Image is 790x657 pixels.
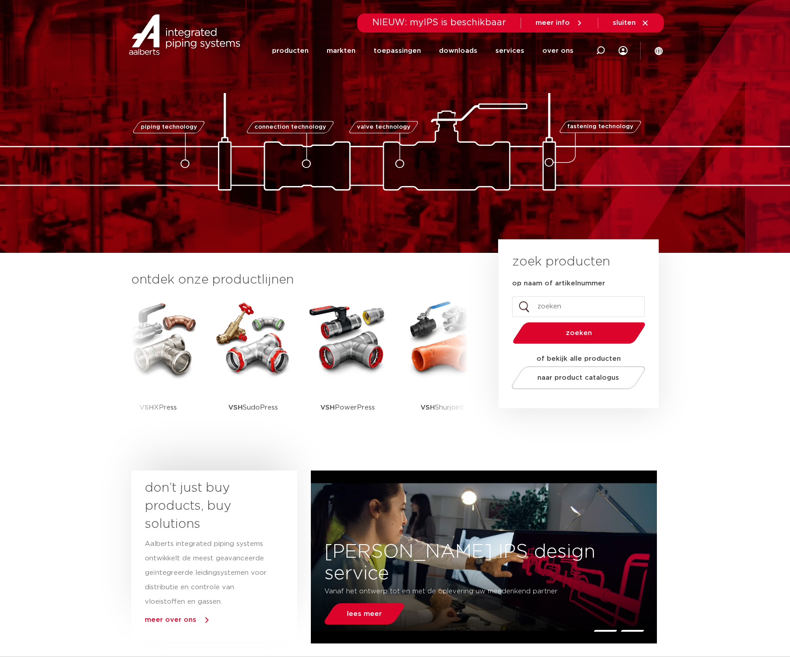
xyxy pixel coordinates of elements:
[439,33,477,69] a: downloads
[320,404,335,411] strong: VSH
[327,33,356,69] a: markten
[495,33,524,69] a: services
[307,298,388,436] a: VSHPowerPress
[357,124,411,130] span: valve technology
[145,616,196,623] a: meer over ons
[593,630,617,632] li: Page dot 1
[228,379,278,436] p: SudoPress
[272,33,309,69] a: producten
[420,404,435,411] strong: VSH
[512,253,610,271] h3: zoek producten
[420,379,464,436] p: Shurjoint
[567,124,633,130] span: fastening technology
[536,19,570,26] span: meer info
[141,124,197,130] span: piping technology
[322,603,407,624] a: lees meer
[374,33,421,69] a: toepassingen
[311,541,657,584] h3: [PERSON_NAME] IPS design service
[620,630,644,632] li: Page dot 2
[536,330,622,336] span: zoeken
[213,298,294,436] a: VSHSudoPress
[402,298,483,436] a: VSHShurjoint
[324,584,589,599] p: Vanaf het ontwerp tot en met de oplevering uw meedenkend partner
[131,271,468,289] h3: ontdek onze productlijnen
[536,19,583,27] a: meer info
[139,404,154,411] strong: VSH
[145,479,268,533] h3: don’t just buy products, buy solutions
[536,355,621,362] strong: of bekijk alle producten
[509,322,649,345] button: zoeken
[272,33,573,69] nav: Menu
[228,404,243,411] strong: VSH
[613,19,636,26] span: sluiten
[613,19,649,27] a: sluiten
[254,124,326,130] span: connection technology
[512,296,645,317] input: zoeken
[512,279,605,288] label: op naam of artikelnummer
[509,366,647,389] a: naar product catalogus
[139,379,177,436] p: XPress
[145,537,268,609] p: Aalberts integrated piping systems ontwikkelt de meest geavanceerde geïntegreerde leidingsystemen...
[347,610,382,617] span: lees meer
[542,33,573,69] a: over ons
[320,379,375,436] p: PowerPress
[372,18,506,27] span: NIEUW: myIPS is beschikbaar
[619,33,628,69] div: my IPS
[537,374,619,381] span: naar product catalogus
[118,298,199,436] a: VSHXPress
